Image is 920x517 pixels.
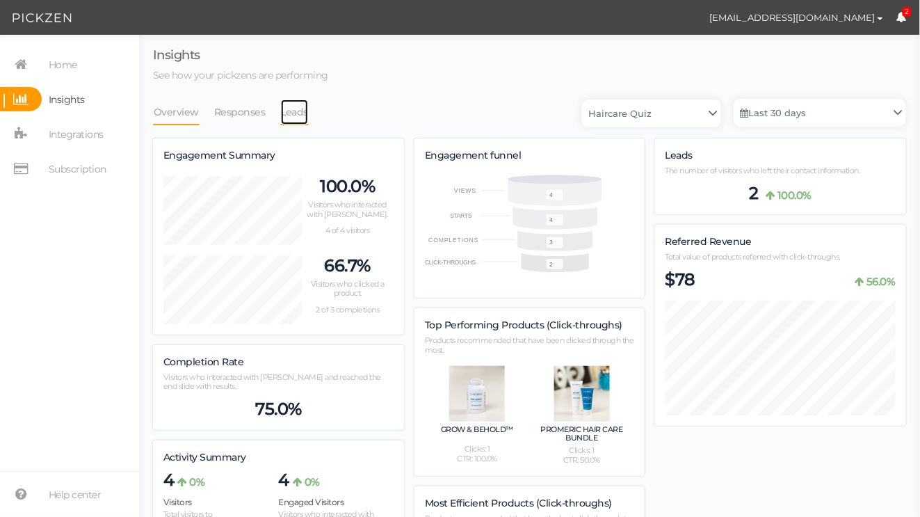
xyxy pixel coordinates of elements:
span: Activity Summary [163,451,246,463]
p: 2 of 3 completions [302,305,394,315]
a: Leads [280,99,309,125]
li: Leads [280,99,323,125]
text: VIEWS [454,187,476,194]
a: Last 30 days [734,99,906,127]
h4: GROW & BEHOLD™ [441,425,513,440]
span: Engagement Summary [163,149,275,161]
span: 2 [750,183,759,204]
span: Insights [153,47,200,63]
span: Visitors who clicked a product. [311,279,385,299]
h4: PROMERIC HAIR CARE BUNDLE [533,425,630,442]
span: Visitors [163,497,192,507]
span: [EMAIL_ADDRESS][DOMAIN_NAME] [710,12,875,23]
span: Help center [49,484,102,506]
li: Overview [153,99,213,125]
img: e27a4a10dc8ab5c2416db8e1e0f57e81 [672,6,697,30]
span: Top Performing Products (Click-throughs) [425,319,622,331]
text: COMPLETIONS [428,237,478,244]
text: 2 [550,261,554,268]
a: Overview [153,99,200,125]
text: STARTS [450,212,472,219]
b: 100.0% [777,189,812,202]
span: Products recommended that have been clicked through the most. [425,335,634,355]
span: See how your pickzens are performing [153,69,328,81]
span: 4 [163,470,175,491]
span: Visitors who interacted with [PERSON_NAME]. [307,200,389,219]
span: Completion Rate [163,356,244,368]
a: Responses [213,99,266,125]
text: CLICK-THROUGHS [425,259,476,266]
span: Engaged Visitors [278,497,344,507]
span: 4 [278,470,289,491]
span: 75.0% [255,399,302,420]
span: Clicks: 1 CTR: 100.0% [457,445,497,464]
span: Home [49,54,77,76]
li: Responses [213,99,280,125]
span: Clicks: 1 CTR: 50.0% [563,446,600,466]
span: Referred Revenue [665,235,752,248]
p: 4 of 4 visitors [302,226,394,236]
span: Integrations [49,123,104,145]
b: 0% [190,475,205,488]
span: Visitors who interacted with [PERSON_NAME] and reached the end slide with results. [163,372,381,392]
b: 0% [305,475,320,488]
span: Total value of products referred with click-throughs. [665,252,841,262]
span: Engagement funnel [425,149,522,161]
label: Leads [665,150,693,162]
span: Subscription [49,158,106,180]
span: Most Efficient Products (Click-throughs) [425,497,612,509]
b: 56.0% [866,275,896,288]
span: 2 [903,7,912,17]
p: 66.7% [302,255,394,276]
img: Pickzen logo [13,10,72,26]
span: Insights [49,88,85,111]
span: The number of visitors who left their contact information. [665,166,860,175]
p: 100.0% [302,176,394,197]
text: 4 [550,191,554,198]
text: 4 [550,216,554,223]
span: $78 [665,269,695,290]
button: [EMAIL_ADDRESS][DOMAIN_NAME] [697,6,896,29]
text: 3 [550,239,554,246]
